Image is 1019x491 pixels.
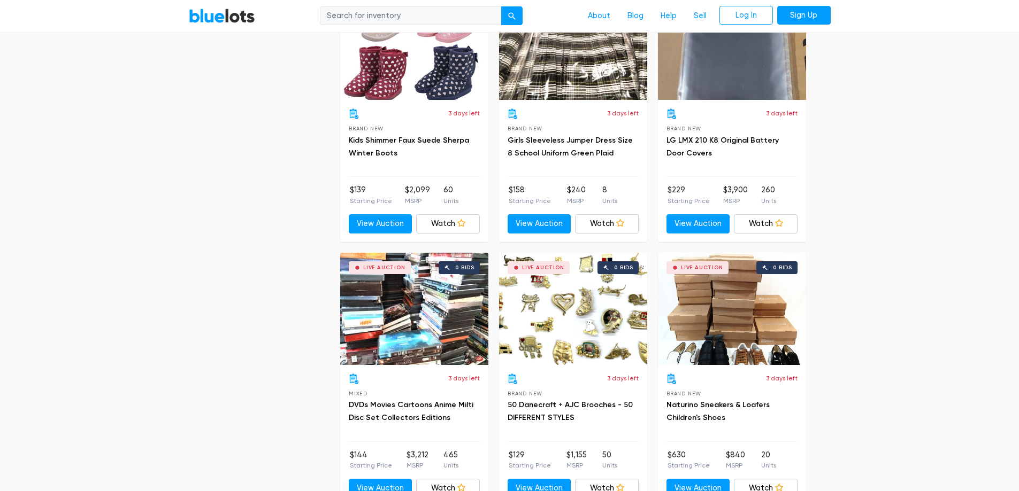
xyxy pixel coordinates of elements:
[668,196,710,206] p: Starting Price
[443,449,458,471] li: 465
[773,265,792,270] div: 0 bids
[407,461,428,470] p: MSRP
[455,265,474,270] div: 0 bids
[508,214,571,233] a: View Auction
[723,196,748,206] p: MSRP
[566,461,587,470] p: MSRP
[522,265,564,270] div: Live Auction
[614,265,633,270] div: 0 bids
[508,126,542,131] span: Brand New
[443,461,458,470] p: Units
[509,196,551,206] p: Starting Price
[340,253,488,365] a: Live Auction 0 bids
[405,184,430,206] li: $2,099
[607,373,639,383] p: 3 days left
[448,373,480,383] p: 3 days left
[579,6,619,26] a: About
[668,461,710,470] p: Starting Price
[761,196,776,206] p: Units
[726,449,745,471] li: $840
[685,6,715,26] a: Sell
[509,449,551,471] li: $129
[761,449,776,471] li: 20
[666,136,779,158] a: LG LMX 210 K8 Original Battery Door Covers
[350,449,392,471] li: $144
[723,184,748,206] li: $3,900
[668,184,710,206] li: $229
[320,6,502,26] input: Search for inventory
[602,461,617,470] p: Units
[448,108,480,118] p: 3 days left
[726,461,745,470] p: MSRP
[602,196,617,206] p: Units
[349,136,469,158] a: Kids Shimmer Faux Suede Sherpa Winter Boots
[508,136,633,158] a: Girls Sleeveless Jumper Dress Size 8 School Uniform Green Plaid
[658,253,806,365] a: Live Auction 0 bids
[508,400,633,422] a: 50 Danecraft + AJC Brooches - 50 DIFFERENT STYLES
[363,265,405,270] div: Live Auction
[349,400,473,422] a: DVDs Movies Cartoons Anime Milti Disc Set Collectors Editions
[761,184,776,206] li: 260
[350,184,392,206] li: $139
[607,108,639,118] p: 3 days left
[666,391,701,396] span: Brand New
[349,391,367,396] span: Mixed
[567,196,586,206] p: MSRP
[499,253,647,365] a: Live Auction 0 bids
[761,461,776,470] p: Units
[666,126,701,131] span: Brand New
[777,6,831,25] a: Sign Up
[349,214,412,233] a: View Auction
[666,400,770,422] a: Naturino Sneakers & Loafers Children's Shoes
[567,184,586,206] li: $240
[509,461,551,470] p: Starting Price
[350,461,392,470] p: Starting Price
[575,214,639,233] a: Watch
[766,373,798,383] p: 3 days left
[349,126,384,131] span: Brand New
[443,184,458,206] li: 60
[508,391,542,396] span: Brand New
[405,196,430,206] p: MSRP
[766,108,798,118] p: 3 days left
[602,449,617,471] li: 50
[407,449,428,471] li: $3,212
[681,265,723,270] div: Live Auction
[719,6,773,25] a: Log In
[619,6,652,26] a: Blog
[652,6,685,26] a: Help
[416,214,480,233] a: Watch
[443,196,458,206] p: Units
[509,184,551,206] li: $158
[734,214,798,233] a: Watch
[668,449,710,471] li: $630
[602,184,617,206] li: 8
[189,8,255,24] a: BlueLots
[566,449,587,471] li: $1,155
[350,196,392,206] p: Starting Price
[666,214,730,233] a: View Auction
